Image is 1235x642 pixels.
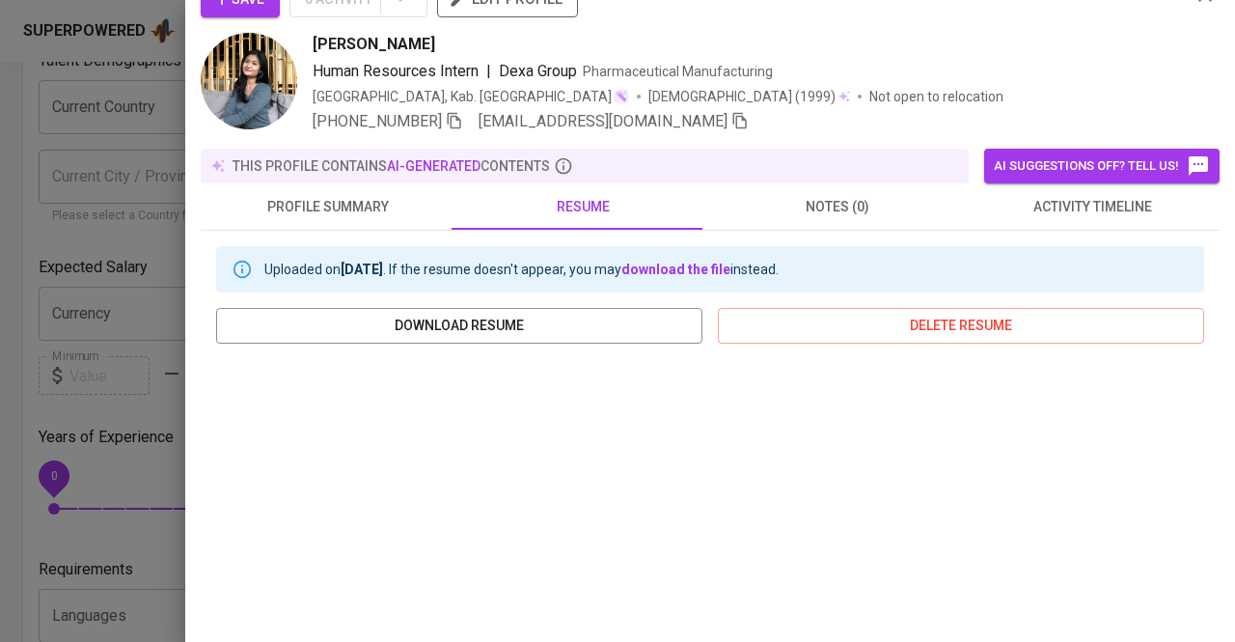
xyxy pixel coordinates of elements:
[869,87,1003,106] p: Not open to relocation
[648,87,795,106] span: [DEMOGRAPHIC_DATA]
[313,87,629,106] div: [GEOGRAPHIC_DATA], Kab. [GEOGRAPHIC_DATA]
[479,112,727,130] span: [EMAIL_ADDRESS][DOMAIN_NAME]
[201,33,297,129] img: f5aa18d51ecd68597197cd5591a51932.jpg
[733,314,1189,338] span: delete resume
[341,262,383,277] b: [DATE]
[212,195,444,219] span: profile summary
[232,314,687,338] span: download resume
[722,195,953,219] span: notes (0)
[648,87,850,106] div: (1999)
[313,112,442,130] span: [PHONE_NUMBER]
[387,158,480,174] span: AI-generated
[216,308,702,344] button: download resume
[976,195,1208,219] span: activity timeline
[313,62,479,80] span: Human Resources Intern
[583,64,773,79] span: Pharmaceutical Manufacturing
[486,60,491,83] span: |
[994,154,1210,178] span: AI suggestions off? Tell us!
[467,195,699,219] span: resume
[718,308,1204,344] button: delete resume
[313,33,435,56] span: [PERSON_NAME]
[621,262,730,277] a: download the file
[614,89,629,104] img: magic_wand.svg
[499,62,577,80] span: Dexa Group
[984,149,1220,183] button: AI suggestions off? Tell us!
[264,252,779,287] div: Uploaded on . If the resume doesn't appear, you may instead.
[233,156,550,176] p: this profile contains contents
